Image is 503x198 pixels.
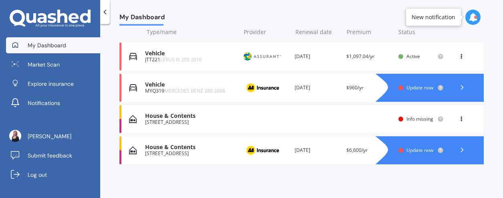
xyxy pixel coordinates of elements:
div: Status [398,28,444,36]
a: Log out [6,167,100,183]
a: Submit feedback [6,147,100,164]
img: Vehicle [129,84,137,92]
span: Active [406,53,420,60]
div: House & Contents [145,144,236,151]
img: AA [242,80,283,95]
span: [PERSON_NAME] [28,132,71,140]
div: House & Contents [145,113,236,119]
a: Market Scan [6,57,100,73]
div: Type/name [147,28,237,36]
span: Notifications [28,99,60,107]
a: My Dashboard [6,37,100,53]
a: Explore insurance [6,76,100,92]
span: $6,600/yr [346,147,368,154]
span: Log out [28,171,47,179]
img: AA [242,143,283,158]
div: [STREET_ADDRESS] [145,119,236,125]
a: [PERSON_NAME] [6,128,100,144]
span: MERCEDES BENZ 280 2006 [164,87,225,94]
img: ACg8ocKdiQUm50V7H6LgSHz_bPiXCUjoXNKEUpfiswgV797rDGagnA9C=s96-c [9,130,21,142]
span: Info missing [406,115,433,122]
img: Protecta [242,49,283,64]
img: Vehicle [129,53,137,61]
div: JTT221 [145,57,236,63]
span: Explore insurance [28,80,74,88]
span: Update now [406,147,433,154]
div: Vehicle [145,50,236,57]
div: Vehicle [145,81,236,88]
span: My Dashboard [28,41,66,49]
span: Market Scan [28,61,60,69]
img: House & Contents [129,146,137,154]
div: New notification [412,13,455,21]
img: House & Contents [129,115,137,123]
span: LEXUS IS 250 2010 [160,56,202,63]
div: [DATE] [295,53,340,61]
span: My Dashboard [119,13,165,24]
span: $1,097.04/yr [346,53,374,60]
div: Premium [347,28,392,36]
span: Update now [406,84,433,91]
div: Provider [244,28,289,36]
div: [DATE] [295,84,340,92]
a: Notifications [6,95,100,111]
div: [DATE] [295,146,340,154]
div: MYQ319 [145,88,236,94]
div: Renewal date [295,28,341,36]
span: $960/yr [346,84,364,91]
div: [STREET_ADDRESS] [145,151,236,156]
span: Submit feedback [28,152,72,160]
